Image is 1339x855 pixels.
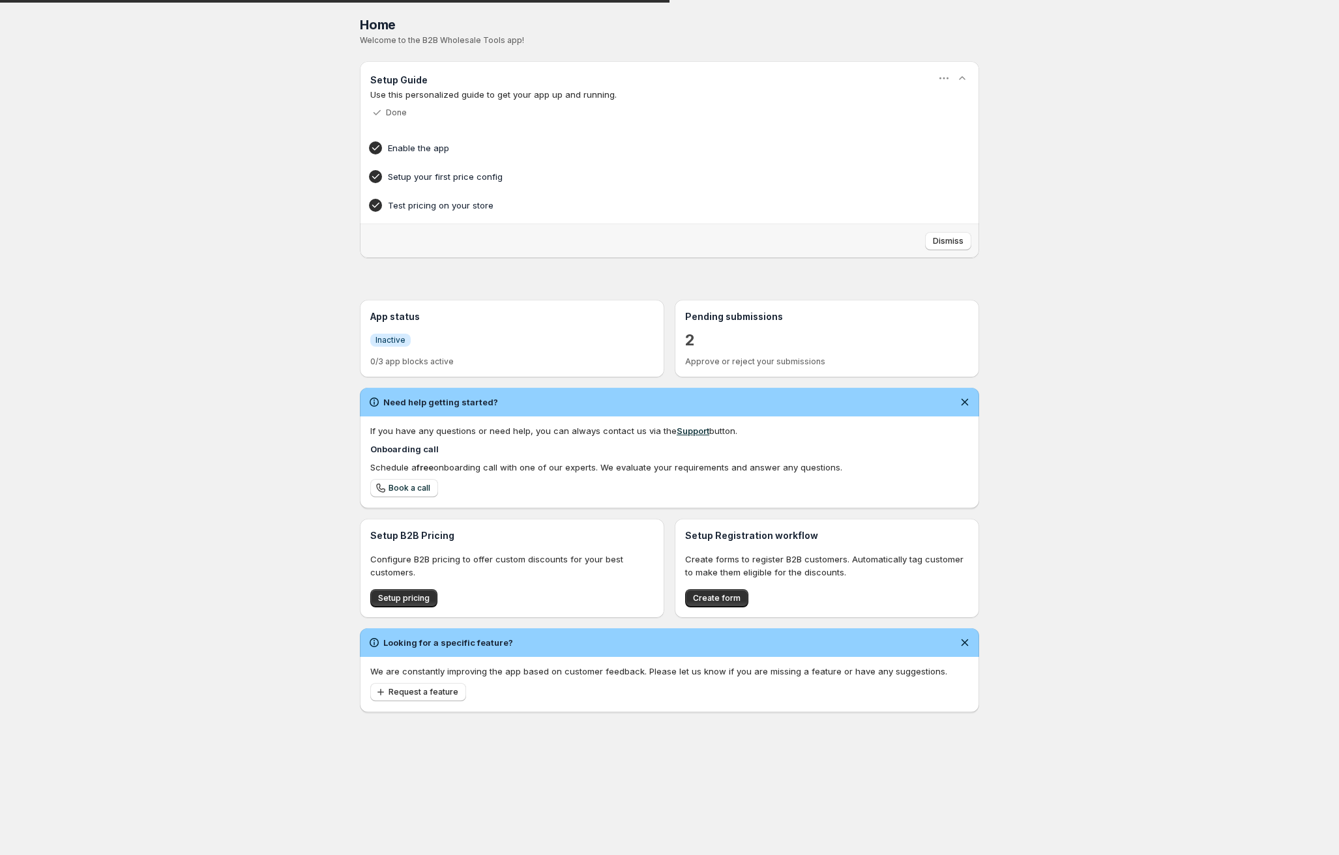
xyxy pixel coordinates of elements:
p: Done [386,108,407,118]
span: Setup pricing [378,593,430,603]
button: Create form [685,589,748,607]
h2: Need help getting started? [383,396,498,409]
h2: Looking for a specific feature? [383,636,513,649]
h4: Onboarding call [370,442,969,456]
a: 2 [685,330,695,351]
h3: Setup B2B Pricing [370,529,654,542]
p: Configure B2B pricing to offer custom discounts for your best customers. [370,553,654,579]
h3: Setup Guide [370,74,428,87]
button: Request a feature [370,683,466,701]
h3: Setup Registration workflow [685,529,969,542]
div: If you have any questions or need help, you can always contact us via the button. [370,424,969,437]
h3: App status [370,310,654,323]
button: Setup pricing [370,589,437,607]
span: Dismiss [933,236,964,246]
span: Inactive [375,335,405,345]
span: Home [360,17,396,33]
h4: Test pricing on your store [388,199,911,212]
p: Create forms to register B2B customers. Automatically tag customer to make them eligible for the ... [685,553,969,579]
h3: Pending submissions [685,310,969,323]
h4: Setup your first price config [388,170,911,183]
p: 0/3 app blocks active [370,356,654,367]
p: Welcome to the B2B Wholesale Tools app! [360,35,979,46]
button: Dismiss notification [956,393,974,411]
span: Request a feature [389,687,458,697]
button: Dismiss [925,232,971,250]
div: Schedule a onboarding call with one of our experts. We evaluate your requirements and answer any ... [370,461,969,474]
p: Use this personalized guide to get your app up and running. [370,88,969,101]
a: InfoInactive [370,333,411,347]
b: free [417,462,434,472]
p: We are constantly improving the app based on customer feedback. Please let us know if you are mis... [370,665,969,678]
p: Approve or reject your submissions [685,356,969,367]
span: Create form [693,593,741,603]
button: Dismiss notification [956,633,974,652]
h4: Enable the app [388,141,911,154]
a: Support [677,426,709,436]
a: Book a call [370,479,438,497]
span: Book a call [389,483,430,493]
